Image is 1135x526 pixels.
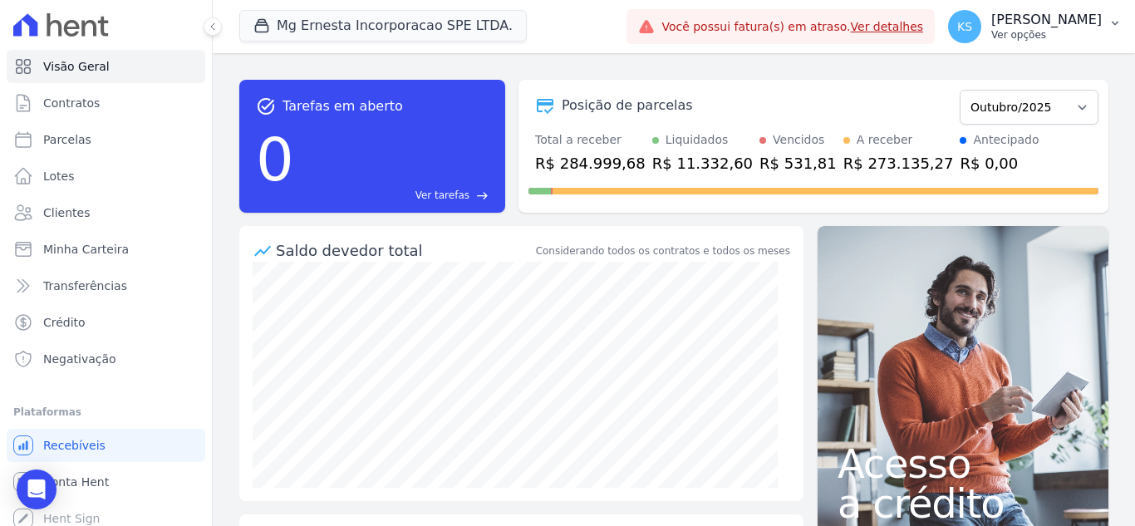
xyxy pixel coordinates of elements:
[7,429,205,462] a: Recebíveis
[652,152,753,175] div: R$ 11.332,60
[43,314,86,331] span: Crédito
[43,131,91,148] span: Parcelas
[7,196,205,229] a: Clientes
[536,243,790,258] div: Considerando todos os contratos e todos os meses
[283,96,403,116] span: Tarefas em aberto
[666,131,729,149] div: Liquidados
[960,152,1039,175] div: R$ 0,00
[7,342,205,376] a: Negativação
[43,168,75,184] span: Lotes
[43,351,116,367] span: Negativação
[7,160,205,193] a: Lotes
[973,131,1039,149] div: Antecipado
[13,402,199,422] div: Plataformas
[43,437,106,454] span: Recebíveis
[7,465,205,499] a: Conta Hent
[838,444,1088,484] span: Acesso
[843,152,954,175] div: R$ 273.135,27
[256,96,276,116] span: task_alt
[991,12,1102,28] p: [PERSON_NAME]
[239,10,527,42] button: Mg Ernesta Incorporacao SPE LTDA.
[7,123,205,156] a: Parcelas
[301,188,489,203] a: Ver tarefas east
[7,306,205,339] a: Crédito
[415,188,469,203] span: Ver tarefas
[838,484,1088,524] span: a crédito
[7,233,205,266] a: Minha Carteira
[661,18,923,36] span: Você possui fatura(s) em atraso.
[759,152,837,175] div: R$ 531,81
[43,204,90,221] span: Clientes
[17,469,57,509] div: Open Intercom Messenger
[43,278,127,294] span: Transferências
[7,50,205,83] a: Visão Geral
[476,189,489,202] span: east
[957,21,972,32] span: KS
[7,86,205,120] a: Contratos
[773,131,824,149] div: Vencidos
[562,96,693,116] div: Posição de parcelas
[276,239,533,262] div: Saldo devedor total
[43,474,109,490] span: Conta Hent
[535,152,646,175] div: R$ 284.999,68
[7,269,205,302] a: Transferências
[935,3,1135,50] button: KS [PERSON_NAME] Ver opções
[43,241,129,258] span: Minha Carteira
[256,116,294,203] div: 0
[43,58,110,75] span: Visão Geral
[43,95,100,111] span: Contratos
[991,28,1102,42] p: Ver opções
[851,20,924,33] a: Ver detalhes
[857,131,913,149] div: A receber
[535,131,646,149] div: Total a receber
